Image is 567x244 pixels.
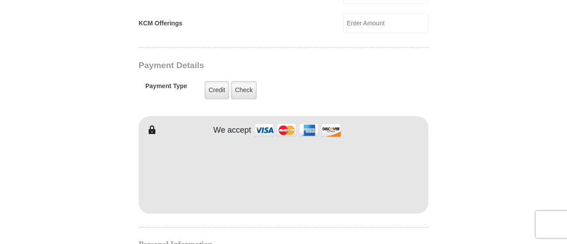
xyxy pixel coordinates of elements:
label: Check [231,81,257,99]
h3: Payment Details [139,61,366,71]
label: KCM Offerings [139,19,182,28]
label: Credit [205,81,229,99]
img: credit cards accepted [253,121,342,140]
input: Enter Amount [343,13,428,33]
h5: Payment Type [145,82,187,94]
h4: We accept [214,126,251,135]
